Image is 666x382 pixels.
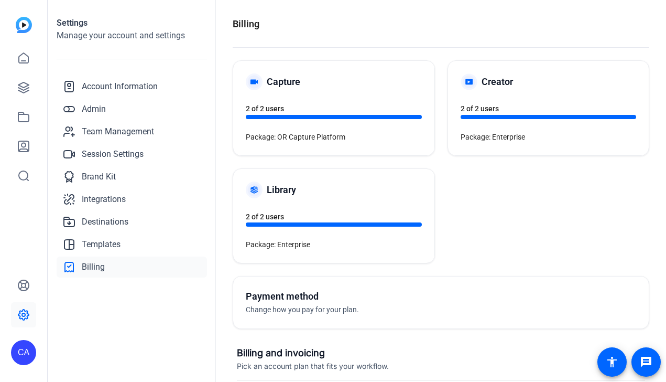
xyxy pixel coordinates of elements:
[57,29,207,42] h2: Manage your account and settings
[237,362,389,370] span: Pick an account plan that fits your workflow.
[82,148,144,161] span: Session Settings
[461,104,499,113] span: 2 of 2 users
[11,340,36,365] div: CA
[57,144,207,165] a: Session Settings
[82,80,158,93] span: Account Information
[57,99,207,120] a: Admin
[57,76,207,97] a: Account Information
[82,171,116,183] span: Brand Kit
[246,104,284,113] span: 2 of 2 users
[267,75,300,89] h5: Capture
[82,261,105,273] span: Billing
[640,356,652,368] mat-icon: message
[16,17,32,33] img: blue-gradient.svg
[82,216,128,228] span: Destinations
[57,189,207,210] a: Integrations
[82,238,121,251] span: Templates
[246,240,310,249] span: Package: Enterprise
[461,133,525,141] span: Package: Enterprise
[246,213,284,221] span: 2 of 2 users
[267,183,296,197] h5: Library
[482,75,513,89] h5: Creator
[57,166,207,187] a: Brand Kit
[82,125,154,138] span: Team Management
[57,234,207,255] a: Templates
[82,193,126,206] span: Integrations
[237,346,645,360] h3: Billing and invoicing
[233,17,259,31] h1: Billing
[57,121,207,142] a: Team Management
[57,257,207,278] a: Billing
[57,211,207,232] a: Destinations
[82,103,106,115] span: Admin
[246,133,345,141] span: Package: OR Capture Platform
[57,17,207,29] h1: Settings
[606,356,618,368] mat-icon: accessibility
[246,305,359,314] span: Change how you pay for your plan.
[246,289,416,304] h5: Payment method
